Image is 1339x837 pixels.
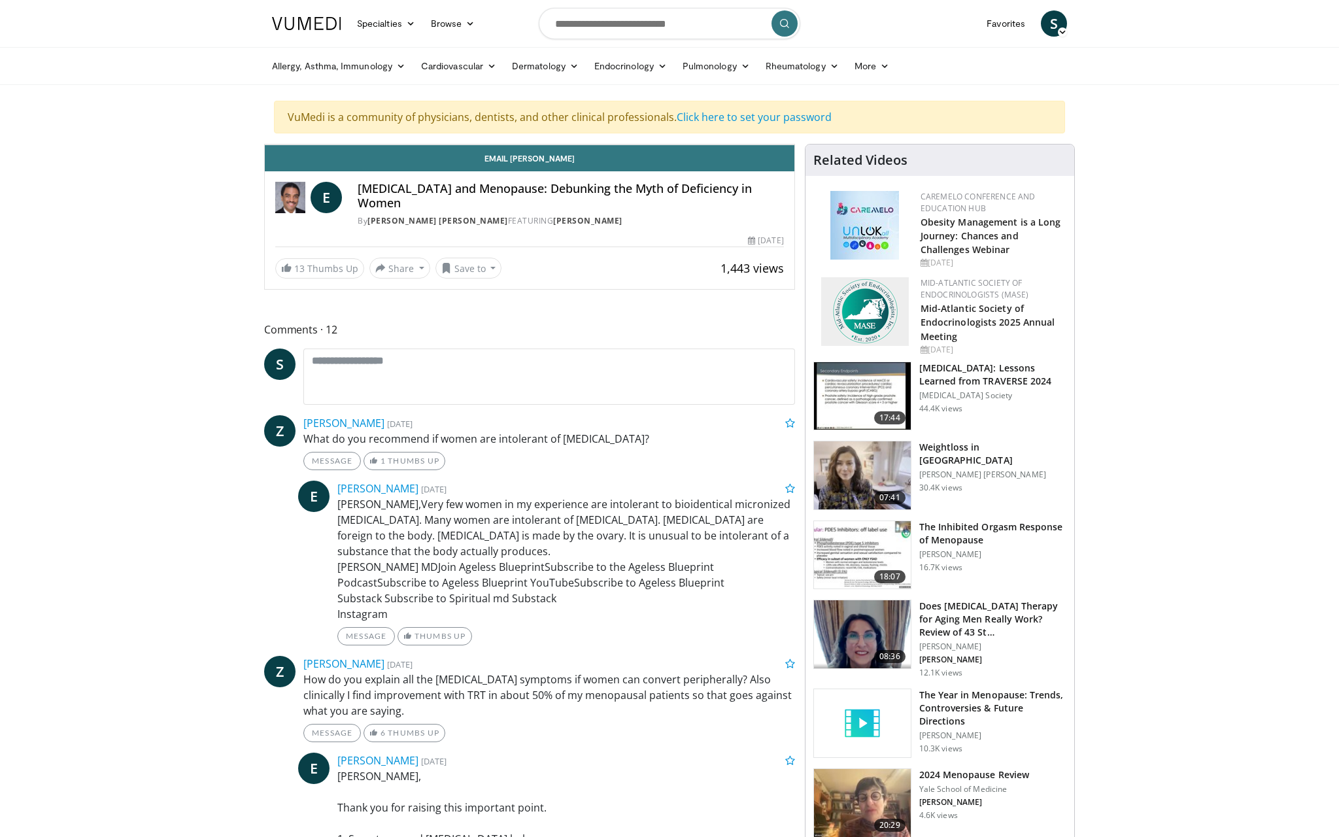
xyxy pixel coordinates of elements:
small: [DATE] [387,418,413,430]
img: f382488c-070d-4809-84b7-f09b370f5972.png.150x105_q85_autocrop_double_scale_upscale_version-0.2.png [821,277,909,346]
a: Thumbs Up [398,627,471,645]
div: By FEATURING [358,215,784,227]
a: Browse [423,10,483,37]
span: Comments 12 [264,321,795,338]
p: [PERSON_NAME] [919,797,1029,808]
a: 18:07 The Inhibited Orgasm Response of Menopause [PERSON_NAME] 16.7K views [813,521,1066,590]
a: 6 Thumbs Up [364,724,445,742]
a: Mid-Atlantic Society of Endocrinologists 2025 Annual Meeting [921,302,1055,342]
a: Rheumatology [758,53,847,79]
p: 12.1K views [919,668,962,678]
div: [DATE] [921,344,1064,356]
a: Message [303,452,361,470]
a: S [264,349,296,380]
div: VuMedi is a community of physicians, dentists, and other clinical professionals. [274,101,1065,133]
p: [PERSON_NAME],Very few women in my experience are intolerant to bioidentical micronized [MEDICAL_... [337,496,795,622]
a: Click here to set your password [677,110,832,124]
h3: The Year in Menopause: Trends, Controversies & Future Directions [919,689,1066,728]
p: 44.4K views [919,403,962,414]
p: [PERSON_NAME] [919,641,1066,652]
a: Z [264,415,296,447]
span: 08:36 [874,650,906,663]
a: Dermatology [504,53,586,79]
a: [PERSON_NAME] [337,753,418,768]
p: 4.6K views [919,810,958,821]
p: 30.4K views [919,483,962,493]
a: Allergy, Asthma, Immunology [264,53,413,79]
img: 1fb63f24-3a49-41d9-af93-8ce49bfb7a73.png.150x105_q85_crop-smart_upscale.png [814,600,911,668]
p: [PERSON_NAME] [919,549,1066,560]
button: Save to [435,258,502,279]
span: 1 [381,456,386,466]
input: Search topics, interventions [539,8,800,39]
a: Obesity Management is a Long Journey: Chances and Challenges Webinar [921,216,1061,256]
img: Dr. Eldred B. Taylor [275,182,305,213]
a: E [298,753,330,784]
a: Message [337,627,395,645]
span: 07:41 [874,491,906,504]
p: Yale School of Medicine [919,784,1029,794]
span: 6 [381,728,386,738]
a: 07:41 Weightloss in [GEOGRAPHIC_DATA] [PERSON_NAME] [PERSON_NAME] 30.4K views [813,441,1066,510]
p: How do you explain all the [MEDICAL_DATA] symptoms if women can convert peripherally? Also clinic... [303,672,795,719]
a: Z [264,656,296,687]
a: 08:36 Does [MEDICAL_DATA] Therapy for Aging Men Really Work? Review of 43 St… [PERSON_NAME] [PERS... [813,600,1066,678]
a: Mid-Atlantic Society of Endocrinologists (MASE) [921,277,1029,300]
a: [PERSON_NAME] [303,416,384,430]
h3: 2024 Menopause Review [919,768,1029,781]
p: What do you recommend if women are intolerant of [MEDICAL_DATA]? [303,431,795,447]
p: [MEDICAL_DATA] Society [919,390,1066,401]
small: [DATE] [387,658,413,670]
video-js: Video Player [265,145,794,145]
h4: [MEDICAL_DATA] and Menopause: Debunking the Myth of Deficiency in Women [358,182,784,210]
a: [PERSON_NAME] [303,657,384,671]
span: 1,443 views [720,260,784,276]
button: Share [369,258,430,279]
h3: Weightloss in [GEOGRAPHIC_DATA] [919,441,1066,467]
a: Email [PERSON_NAME] [265,145,794,171]
a: S [1041,10,1067,37]
img: 283c0f17-5e2d-42ba-a87c-168d447cdba4.150x105_q85_crop-smart_upscale.jpg [814,521,911,589]
small: [DATE] [421,483,447,495]
div: [DATE] [748,235,783,247]
a: [PERSON_NAME] [337,481,418,496]
img: 1317c62a-2f0d-4360-bee0-b1bff80fed3c.150x105_q85_crop-smart_upscale.jpg [814,362,911,430]
a: [PERSON_NAME] [553,215,622,226]
a: Favorites [979,10,1033,37]
span: 18:07 [874,570,906,583]
p: [PERSON_NAME] [PERSON_NAME] [919,470,1066,480]
a: 13 Thumbs Up [275,258,364,279]
a: Endocrinology [586,53,675,79]
a: Pulmonology [675,53,758,79]
p: [PERSON_NAME] [919,730,1066,741]
div: [DATE] [921,257,1064,269]
img: 692f135d-47bd-4f7e-b54d-786d036e68d3.150x105_q85_crop-smart_upscale.jpg [814,769,911,837]
a: Message [303,724,361,742]
h3: Does [MEDICAL_DATA] Therapy for Aging Men Really Work? Review of 43 St… [919,600,1066,639]
img: VuMedi Logo [272,17,341,30]
img: 45df64a9-a6de-482c-8a90-ada250f7980c.png.150x105_q85_autocrop_double_scale_upscale_version-0.2.jpg [830,191,899,260]
h3: The Inhibited Orgasm Response of Menopause [919,521,1066,547]
a: [PERSON_NAME] [PERSON_NAME] [367,215,508,226]
p: 16.7K views [919,562,962,573]
a: CaReMeLO Conference and Education Hub [921,191,1036,214]
a: 1 Thumbs Up [364,452,445,470]
span: 20:29 [874,819,906,832]
span: 13 [294,262,305,275]
img: 9983fed1-7565-45be-8934-aef1103ce6e2.150x105_q85_crop-smart_upscale.jpg [814,441,911,509]
a: E [298,481,330,512]
p: [PERSON_NAME] [919,655,1066,665]
a: The Year in Menopause: Trends, Controversies & Future Directions [PERSON_NAME] 10.3K views [813,689,1066,758]
a: E [311,182,342,213]
a: More [847,53,897,79]
span: 17:44 [874,411,906,424]
a: 17:44 [MEDICAL_DATA]: Lessons Learned from TRAVERSE 2024 [MEDICAL_DATA] Society 44.4K views [813,362,1066,431]
h3: [MEDICAL_DATA]: Lessons Learned from TRAVERSE 2024 [919,362,1066,388]
small: [DATE] [421,755,447,767]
